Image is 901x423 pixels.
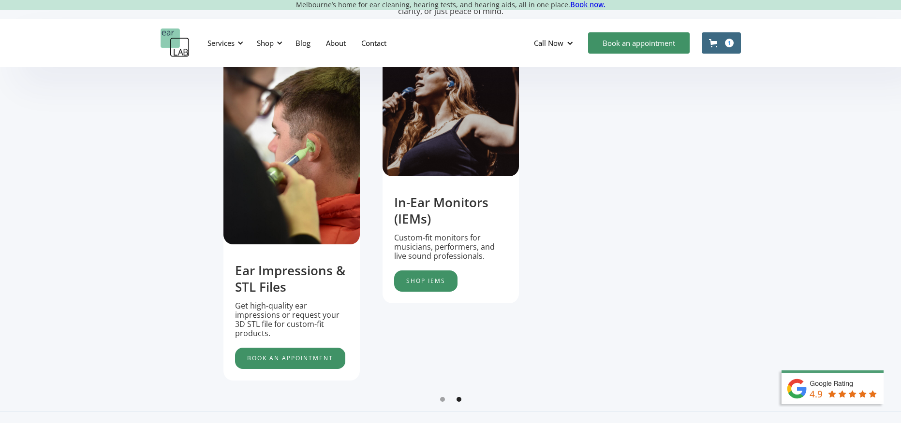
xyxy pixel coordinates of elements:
p: Get high-quality ear impressions or request your 3D STL file for custom-fit products. [235,301,348,338]
div: 4 of 5 [223,40,360,381]
div: carousel [223,40,678,411]
a: book an appointment [235,348,345,369]
h3: Ear Impressions & STL Files [235,263,348,296]
h3: In-Ear Monitors (IEMs) [394,195,507,227]
div: 5 of 5 [383,40,519,303]
div: Shop [257,38,274,48]
div: Shop [251,28,285,57]
div: Call Now [534,38,563,48]
a: About [318,29,354,57]
a: shop iems [394,270,458,292]
a: Book an appointment [588,32,690,54]
a: Contact [354,29,394,57]
div: Show slide 1 of 2 [440,397,445,402]
div: 1 [725,39,734,47]
img: man getting injection molding. [223,40,360,244]
div: Services [207,38,235,48]
a: Blog [288,29,318,57]
a: Open cart containing 1 items [702,32,741,54]
a: home [161,28,190,57]
div: Services [202,28,246,57]
div: Show slide 2 of 2 [457,397,461,402]
p: Custom-fit monitors for musicians, performers, and live sound professionals. [394,233,507,261]
div: Call Now [526,28,583,57]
